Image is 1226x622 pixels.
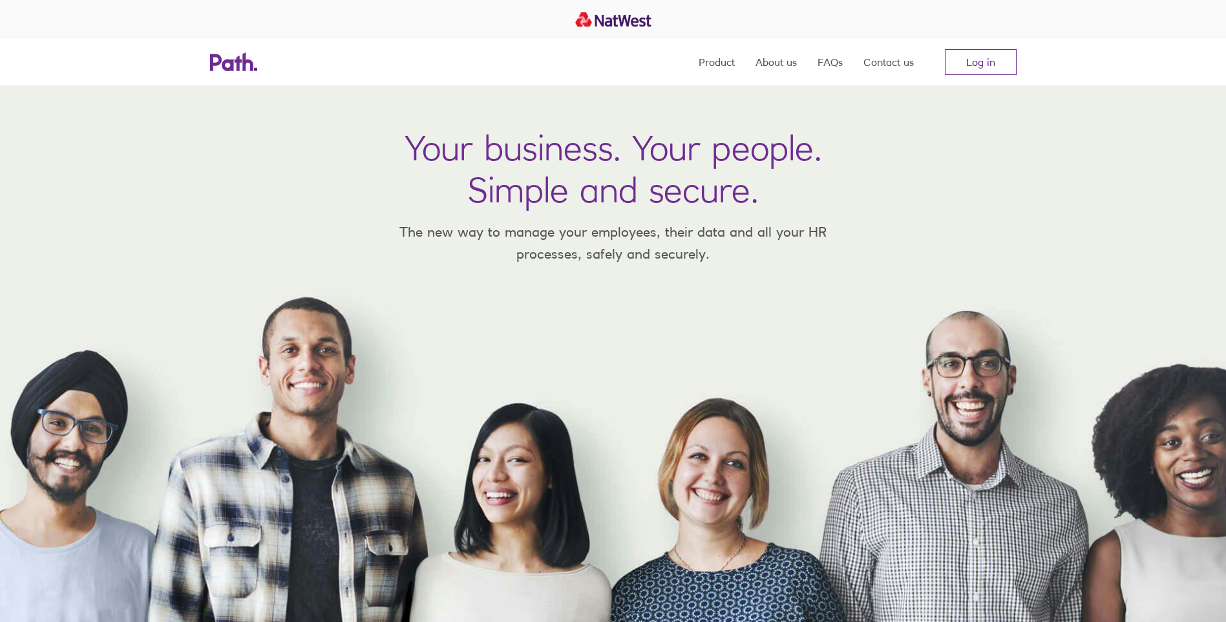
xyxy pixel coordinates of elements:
a: About us [756,39,797,85]
a: FAQs [818,39,843,85]
a: Contact us [863,39,914,85]
a: Log in [945,49,1017,75]
a: Product [699,39,735,85]
p: The new way to manage your employees, their data and all your HR processes, safely and securely. [381,221,846,264]
h1: Your business. Your people. Simple and secure. [405,127,822,211]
